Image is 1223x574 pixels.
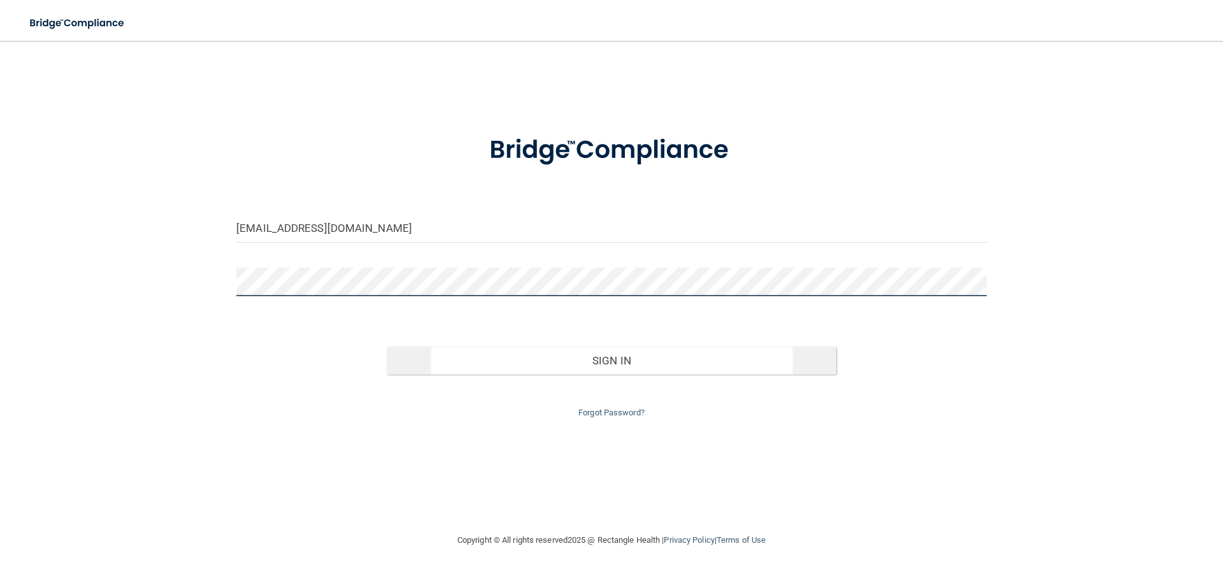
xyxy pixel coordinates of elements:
[19,10,136,36] img: bridge_compliance_login_screen.278c3ca4.svg
[236,214,987,243] input: Email
[387,347,837,375] button: Sign In
[664,535,714,545] a: Privacy Policy
[463,117,760,183] img: bridge_compliance_login_screen.278c3ca4.svg
[379,520,844,561] div: Copyright © All rights reserved 2025 @ Rectangle Health | |
[578,408,645,417] a: Forgot Password?
[717,535,766,545] a: Terms of Use
[1003,484,1208,535] iframe: Drift Widget Chat Controller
